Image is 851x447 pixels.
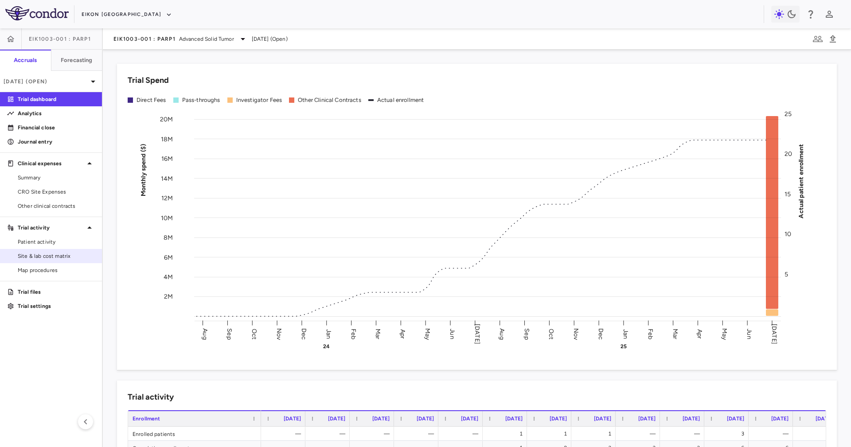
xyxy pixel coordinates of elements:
span: Site & lab cost matrix [18,252,95,260]
span: [DATE] (Open) [252,35,288,43]
h6: Trial Spend [128,74,169,86]
span: Summary [18,174,95,182]
div: 3 [801,427,833,441]
span: [DATE] [683,416,700,422]
span: [DATE] [771,416,789,422]
text: Jan [325,329,332,338]
span: Map procedures [18,266,95,274]
div: — [668,427,700,441]
text: May [424,328,431,340]
span: Advanced Solid Tumor [179,35,234,43]
text: Feb [350,328,357,339]
span: [DATE] [461,416,478,422]
div: 1 [579,427,611,441]
text: 24 [323,343,330,350]
span: [DATE] [505,416,523,422]
text: Dec [597,328,605,339]
div: 1 [535,427,567,441]
text: [DATE] [770,324,778,344]
text: Mar [671,328,679,339]
h6: Accruals [14,56,37,64]
div: — [358,427,390,441]
span: EIK1003-001 : PARP1 [29,35,91,43]
span: [DATE] [816,416,833,422]
tspan: Actual patient enrollment [797,144,805,218]
div: Actual enrollment [377,96,424,104]
text: Jun [746,329,753,339]
tspan: 2M [164,293,173,300]
p: Financial close [18,124,95,132]
p: [DATE] (Open) [4,78,88,86]
tspan: 16M [161,155,173,163]
text: Sep [226,328,233,339]
button: Eikon [GEOGRAPHIC_DATA] [82,8,172,22]
text: Oct [547,328,555,339]
p: Analytics [18,109,95,117]
p: Journal entry [18,138,95,146]
tspan: 15 [785,190,791,198]
span: [DATE] [417,416,434,422]
text: Jun [449,329,456,339]
span: [DATE] [284,416,301,422]
text: Mar [374,328,382,339]
p: Clinical expenses [18,159,84,167]
tspan: 25 [785,110,792,118]
span: [DATE] [550,416,567,422]
text: Oct [250,328,258,339]
text: Nov [275,328,283,340]
tspan: 20 [785,150,792,158]
div: 3 [712,427,744,441]
tspan: 14M [161,175,173,182]
p: Trial settings [18,302,95,310]
text: Dec [300,328,308,339]
tspan: 6M [164,253,173,261]
div: Pass-throughs [182,96,220,104]
div: Direct Fees [137,96,166,104]
text: [DATE] [473,324,481,344]
span: [DATE] [594,416,611,422]
div: — [624,427,656,441]
text: Jan [622,329,629,338]
text: Feb [647,328,654,339]
span: CRO Site Expenses [18,188,95,196]
span: [DATE] [727,416,744,422]
tspan: 5 [785,270,788,278]
span: [DATE] [372,416,390,422]
tspan: 10 [785,230,791,238]
tspan: 18M [161,135,173,143]
div: — [402,427,434,441]
text: Nov [572,328,580,340]
tspan: Monthly spend ($) [140,144,147,196]
text: 25 [621,343,627,350]
div: Enrolled patients [128,427,261,440]
text: Aug [498,328,506,339]
div: — [757,427,789,441]
span: [DATE] [638,416,656,422]
text: Sep [523,328,531,339]
text: Apr [399,329,406,338]
div: — [313,427,345,441]
span: Enrollment [133,416,160,422]
div: 1 [491,427,523,441]
div: — [446,427,478,441]
tspan: 12M [161,194,173,202]
span: Other clinical contracts [18,202,95,210]
tspan: 8M [164,234,173,241]
span: [DATE] [328,416,345,422]
p: Trial files [18,288,95,296]
img: logo-full-SnFGN8VE.png [5,6,69,20]
tspan: 20M [160,116,173,123]
p: Trial dashboard [18,95,95,103]
span: Patient activity [18,238,95,246]
text: Aug [201,328,209,339]
p: Trial activity [18,224,84,232]
tspan: 4M [164,273,173,280]
h6: Trial activity [128,391,174,403]
text: Apr [696,329,703,338]
text: May [721,328,728,340]
div: Other Clinical Contracts [298,96,361,104]
div: Investigator Fees [236,96,282,104]
tspan: 10M [161,214,173,222]
div: — [269,427,301,441]
span: EIK1003-001 : PARP1 [113,35,176,43]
